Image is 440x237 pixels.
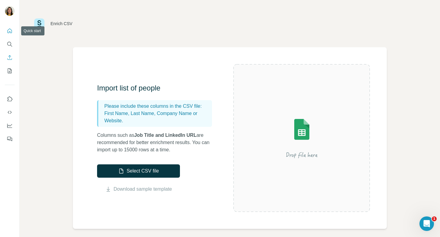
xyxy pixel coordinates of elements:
[5,52,15,63] button: Enrich CSV
[5,6,15,16] img: Avatar
[134,133,197,138] span: Job Title and LinkedIn URL
[34,18,44,29] img: Surfe Logo
[5,39,15,50] button: Search
[104,110,210,124] p: First Name, Last Name, Company Name or Website.
[419,216,434,231] iframe: Intercom live chat
[247,102,356,174] img: Surfe Illustration - Drop file here or select below
[5,65,15,76] button: My lists
[5,107,15,118] button: Use Surfe API
[97,164,180,178] button: Select CSV file
[51,21,72,27] div: Enrich CSV
[97,186,180,193] button: Download sample template
[432,216,437,221] span: 1
[97,83,218,93] h3: Import list of people
[5,120,15,131] button: Dashboard
[5,25,15,36] button: Quick start
[5,94,15,104] button: Use Surfe on LinkedIn
[104,103,210,110] p: Please include these columns in the CSV file:
[5,133,15,144] button: Feedback
[97,132,218,153] p: Columns such as are recommended for better enrichment results. You can import up to 15000 rows at...
[114,186,172,193] a: Download sample template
